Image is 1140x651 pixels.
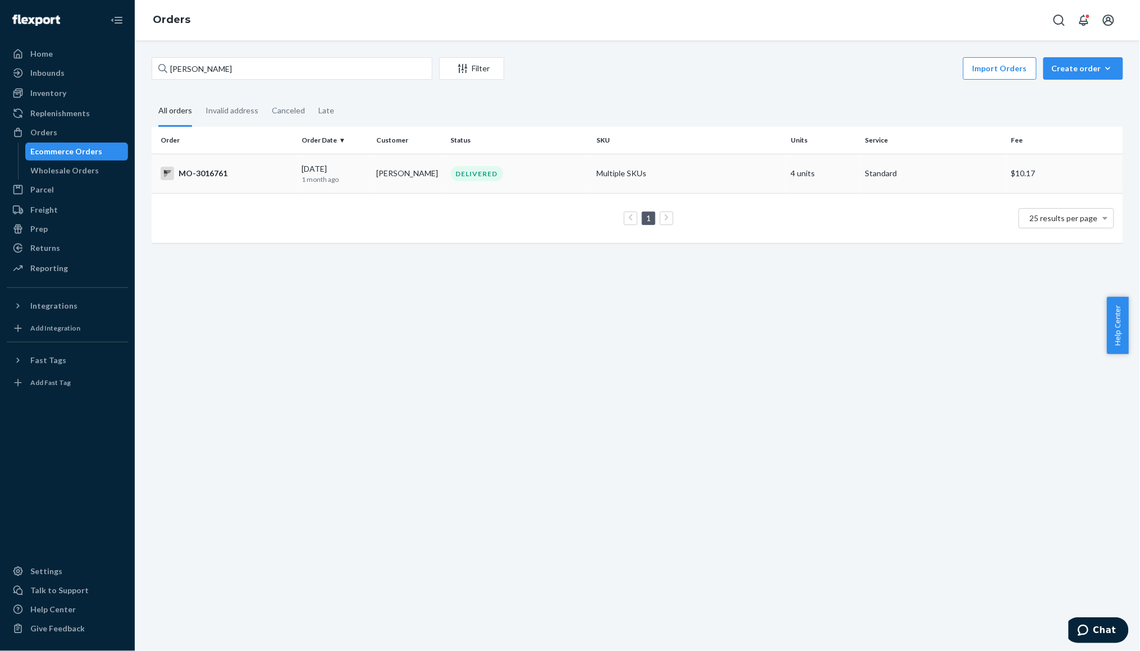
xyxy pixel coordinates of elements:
[7,64,128,82] a: Inbounds
[144,4,199,36] ol: breadcrumbs
[786,154,861,193] td: 4 units
[30,566,62,577] div: Settings
[30,623,85,634] div: Give Feedback
[298,127,372,154] th: Order Date
[7,259,128,277] a: Reporting
[7,239,128,257] a: Returns
[1073,9,1095,31] button: Open notifications
[153,13,190,26] a: Orders
[152,127,298,154] th: Order
[644,213,653,223] a: Page 1 is your current page
[302,175,368,184] p: 1 month ago
[592,154,786,193] td: Multiple SKUs
[206,96,258,125] div: Invalid address
[106,9,128,31] button: Close Navigation
[7,620,128,638] button: Give Feedback
[963,57,1037,80] button: Import Orders
[25,162,129,180] a: Wholesale Orders
[786,127,861,154] th: Units
[31,146,103,157] div: Ecommerce Orders
[7,220,128,238] a: Prep
[30,242,60,254] div: Returns
[31,165,99,176] div: Wholesale Orders
[7,45,128,63] a: Home
[318,96,334,125] div: Late
[152,57,432,80] input: Search orders
[7,201,128,219] a: Freight
[7,104,128,122] a: Replenishments
[30,355,66,366] div: Fast Tags
[1069,617,1129,645] iframe: Opens a widget where you can chat to one of our agents
[12,15,60,26] img: Flexport logo
[302,163,368,184] div: [DATE]
[592,127,786,154] th: SKU
[440,63,504,74] div: Filter
[7,581,128,599] button: Talk to Support
[7,600,128,618] a: Help Center
[161,167,293,180] div: MO-3016761
[7,297,128,315] button: Integrations
[30,300,77,311] div: Integrations
[30,378,71,387] div: Add Fast Tag
[1097,9,1120,31] button: Open account menu
[30,204,58,216] div: Freight
[1048,9,1070,31] button: Open Search Box
[7,351,128,369] button: Fast Tags
[865,168,1002,179] p: Standard
[439,57,504,80] button: Filter
[1006,154,1123,193] td: $10.17
[7,181,128,199] a: Parcel
[7,562,128,580] a: Settings
[1052,63,1115,74] div: Create order
[1043,57,1123,80] button: Create order
[30,585,89,596] div: Talk to Support
[376,135,442,145] div: Customer
[272,96,305,125] div: Canceled
[446,127,592,154] th: Status
[158,96,192,127] div: All orders
[25,143,129,161] a: Ecommerce Orders
[30,184,54,195] div: Parcel
[7,123,128,141] a: Orders
[30,223,48,235] div: Prep
[372,154,446,193] td: [PERSON_NAME]
[30,604,76,615] div: Help Center
[7,84,128,102] a: Inventory
[1107,297,1129,354] button: Help Center
[1030,213,1098,223] span: 25 results per page
[7,319,128,337] a: Add Integration
[30,67,65,79] div: Inbounds
[30,48,53,59] div: Home
[30,88,66,99] div: Inventory
[30,108,90,119] div: Replenishments
[861,127,1007,154] th: Service
[7,374,128,392] a: Add Fast Tag
[30,127,57,138] div: Orders
[1006,127,1123,154] th: Fee
[30,323,80,333] div: Add Integration
[451,166,503,181] div: DELIVERED
[30,263,68,274] div: Reporting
